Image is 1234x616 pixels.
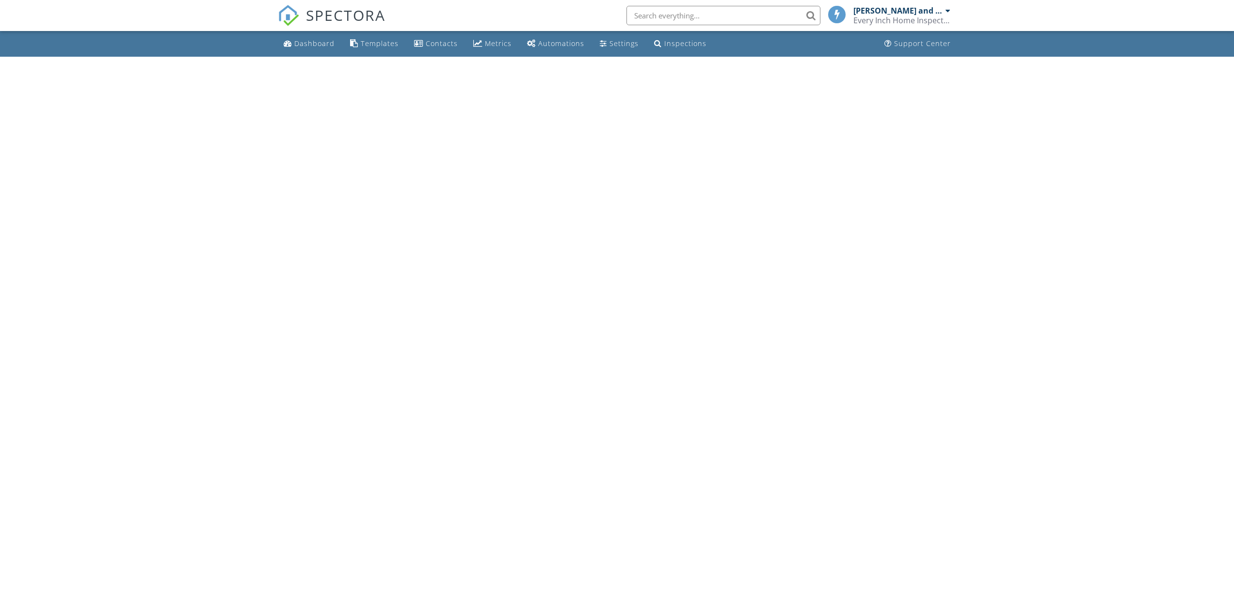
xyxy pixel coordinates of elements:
[278,5,299,26] img: The Best Home Inspection Software - Spectora
[280,35,338,53] a: Dashboard
[346,35,402,53] a: Templates
[853,16,950,25] div: Every Inch Home Inspection LLC
[650,35,710,53] a: Inspections
[426,39,458,48] div: Contacts
[664,39,706,48] div: Inspections
[596,35,642,53] a: Settings
[294,39,335,48] div: Dashboard
[881,35,955,53] a: Support Center
[485,39,512,48] div: Metrics
[361,39,399,48] div: Templates
[278,13,385,33] a: SPECTORA
[853,6,943,16] div: [PERSON_NAME] and [PERSON_NAME]
[538,39,584,48] div: Automations
[609,39,639,48] div: Settings
[469,35,515,53] a: Metrics
[410,35,462,53] a: Contacts
[626,6,820,25] input: Search everything...
[894,39,951,48] div: Support Center
[523,35,588,53] a: Automations (Basic)
[306,5,385,25] span: SPECTORA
